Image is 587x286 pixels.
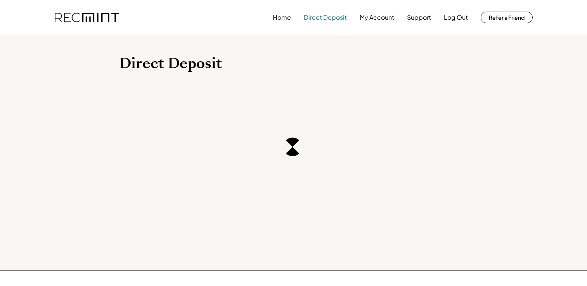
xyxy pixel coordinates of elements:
[55,13,119,22] img: recmint-logotype%403x.png
[481,12,533,23] button: Refer a Friend
[444,10,468,25] button: Log Out
[360,10,394,25] button: My Account
[304,10,347,25] button: Direct Deposit
[407,10,431,25] button: Support
[273,10,291,25] button: Home
[119,55,468,73] h1: Direct Deposit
